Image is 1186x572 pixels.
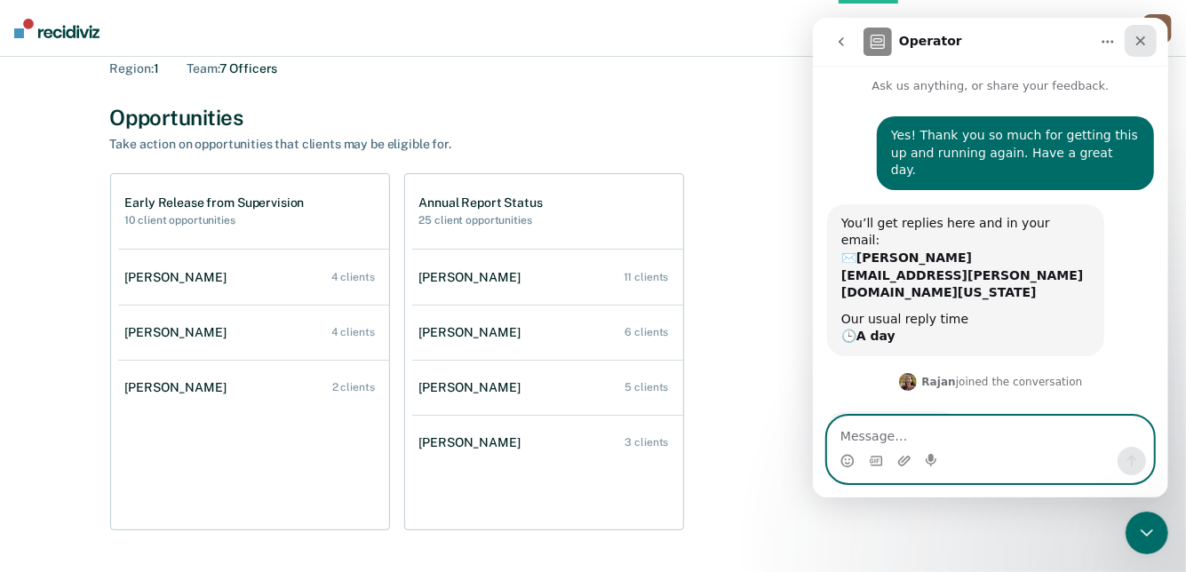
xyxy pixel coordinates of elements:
[1126,512,1168,554] iframe: Intercom live chat
[625,436,669,449] div: 3 clients
[412,417,683,468] a: [PERSON_NAME] 3 clients
[110,105,1077,131] div: Opportunities
[412,252,683,303] a: [PERSON_NAME] 11 clients
[110,61,159,76] div: 1
[118,362,389,413] a: [PERSON_NAME] 2 clients
[412,362,683,413] a: [PERSON_NAME] 5 clients
[110,137,732,152] div: Take action on opportunities that clients may be eligible for.
[125,214,305,226] h2: 10 client opportunities
[331,271,375,283] div: 4 clients
[118,307,389,358] a: [PERSON_NAME] 4 clients
[419,325,528,340] div: [PERSON_NAME]
[332,381,375,393] div: 2 clients
[14,19,99,38] img: Recidiviz
[624,271,669,283] div: 11 clients
[110,61,154,75] span: Region :
[1143,14,1172,43] div: L J
[419,270,528,285] div: [PERSON_NAME]
[125,270,234,285] div: [PERSON_NAME]
[125,325,234,340] div: [PERSON_NAME]
[419,195,543,211] h1: Annual Report Status
[118,252,389,303] a: [PERSON_NAME] 4 clients
[625,326,669,338] div: 6 clients
[625,381,669,393] div: 5 clients
[125,380,234,395] div: [PERSON_NAME]
[125,195,305,211] h1: Early Release from Supervision
[419,435,528,450] div: [PERSON_NAME]
[419,214,543,226] h2: 25 client opportunities
[813,18,1168,497] iframe: Intercom live chat
[419,380,528,395] div: [PERSON_NAME]
[187,61,277,76] div: 7 Officers
[412,307,683,358] a: [PERSON_NAME] 6 clients
[331,326,375,338] div: 4 clients
[1143,14,1172,43] button: LJ
[187,61,219,75] span: Team :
